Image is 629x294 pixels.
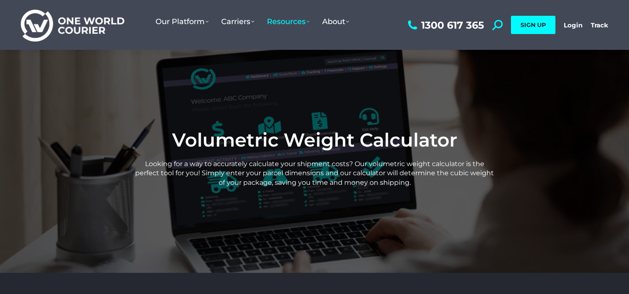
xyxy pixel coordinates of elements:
[591,21,608,29] a: Track
[134,159,495,187] p: Looking for a way to accurately calculate your shipment costs? Our volumetric weight calculator i...
[21,8,124,42] img: One World Courier
[134,129,495,151] h1: Volumetric Weight Calculator
[221,17,254,26] span: Carriers
[261,9,316,34] a: Resources
[564,21,582,29] a: Login
[520,21,546,29] span: SIGN UP
[316,9,355,34] a: About
[155,17,209,26] span: Our Platform
[322,17,349,26] span: About
[406,20,484,30] a: 1300 617 365
[149,9,215,34] a: Our Platform
[267,17,310,26] span: Resources
[511,16,555,34] a: SIGN UP
[215,9,261,34] a: Carriers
